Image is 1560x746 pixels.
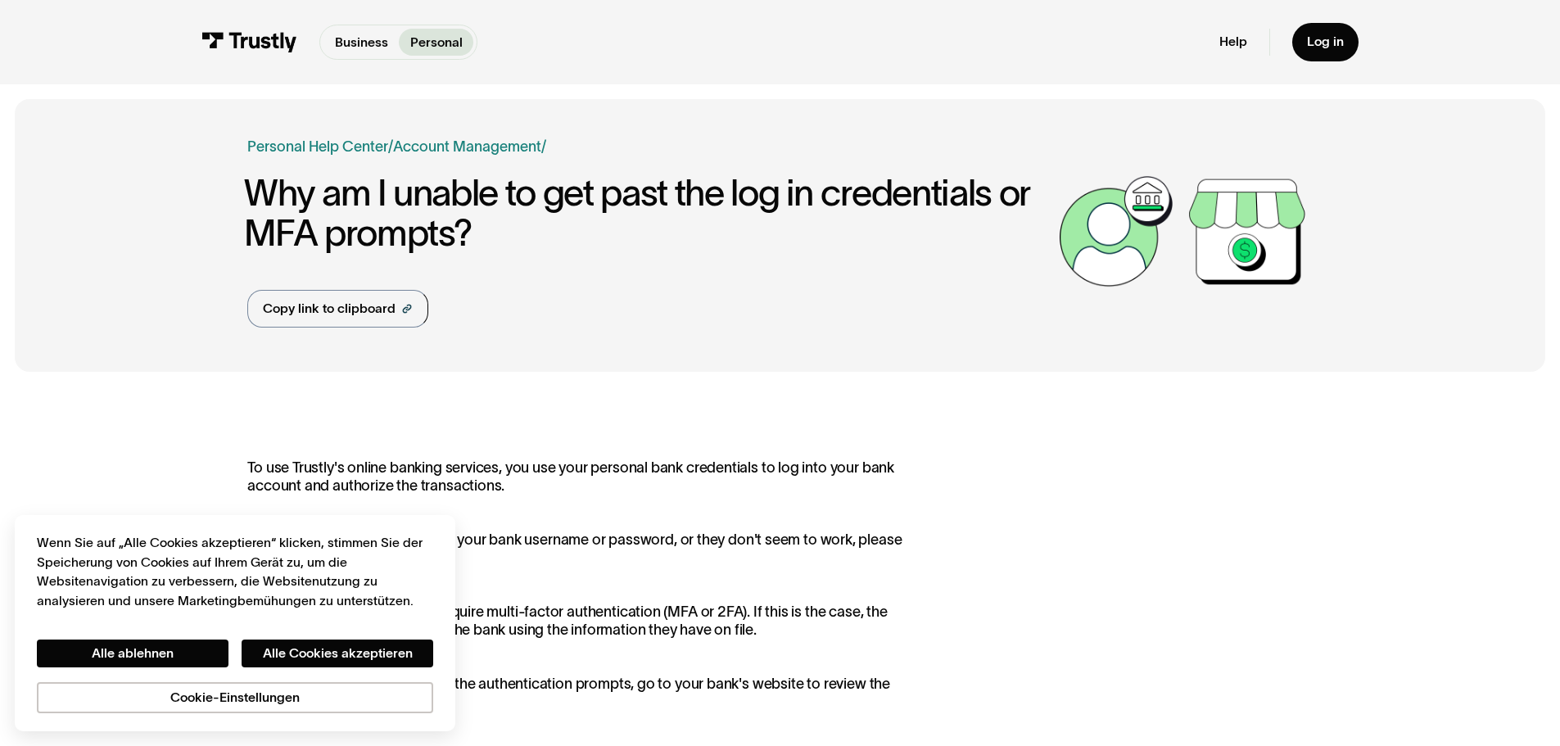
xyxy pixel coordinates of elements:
[247,676,933,711] p: If you can't get past the login or the authentication prompts, go to your bank's website to revie...
[15,515,455,731] div: Cookie banner
[242,640,433,667] button: Alle Cookies akzeptieren
[37,533,433,712] div: Datenschutz
[247,136,388,158] a: Personal Help Center
[247,459,933,495] p: To use Trustly's online banking services, you use your personal bank credentials to log into your...
[410,33,463,52] p: Personal
[1292,23,1359,61] a: Log in
[399,29,473,56] a: Personal
[37,682,433,713] button: Cookie-Einstellungen
[335,33,388,52] p: Business
[37,533,433,610] div: Wenn Sie auf „Alle Cookies akzeptieren“ klicken, stimmen Sie der Speicherung von Cookies auf Ihre...
[247,604,933,639] p: In some cases, your bank will require multi-factor authentication (MFA or 2FA). If this is the ca...
[541,136,546,158] div: /
[323,29,399,56] a: Business
[393,138,541,155] a: Account Management
[244,173,1050,254] h1: Why am I unable to get past the log in credentials or MFA prompts?
[1219,34,1247,50] a: Help
[1307,34,1344,50] div: Log in
[247,290,428,328] a: Copy link to clipboard
[201,32,297,52] img: Trustly Logo
[37,640,228,667] button: Alle ablehnen
[388,136,393,158] div: /
[247,531,933,567] p: : If you have forgotten your bank username or password, or they don't seem to work, please contac...
[263,299,396,319] div: Copy link to clipboard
